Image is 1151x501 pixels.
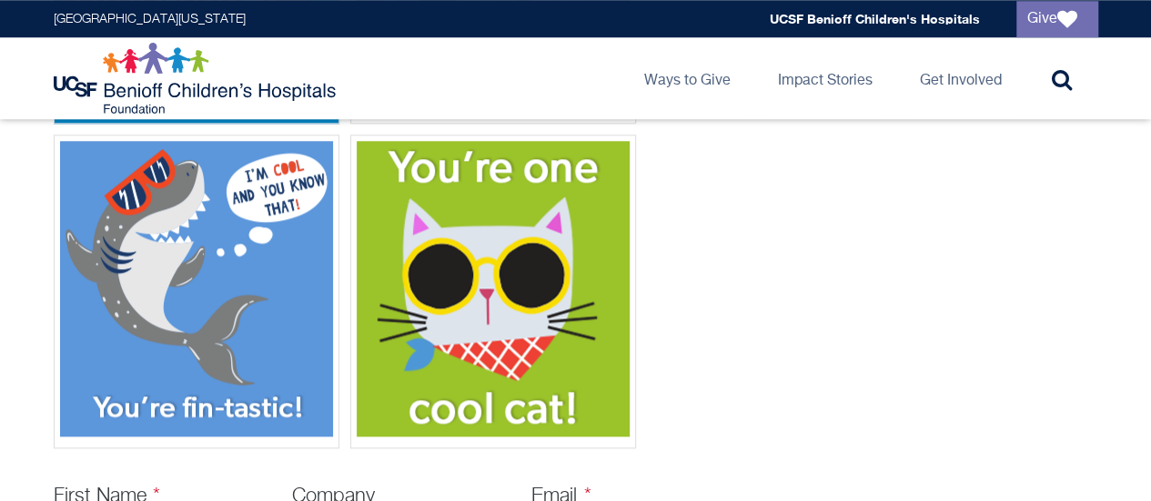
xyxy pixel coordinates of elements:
img: Shark [60,141,333,436]
img: Logo for UCSF Benioff Children's Hospitals Foundation [54,42,340,115]
a: Give [1016,1,1098,37]
div: Shark [54,135,339,448]
div: Cat [350,135,636,448]
a: Get Involved [905,37,1016,119]
a: Ways to Give [630,37,745,119]
a: UCSF Benioff Children's Hospitals [770,11,980,26]
a: Impact Stories [763,37,887,119]
a: [GEOGRAPHIC_DATA][US_STATE] [54,13,246,25]
img: Cat [357,141,630,436]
